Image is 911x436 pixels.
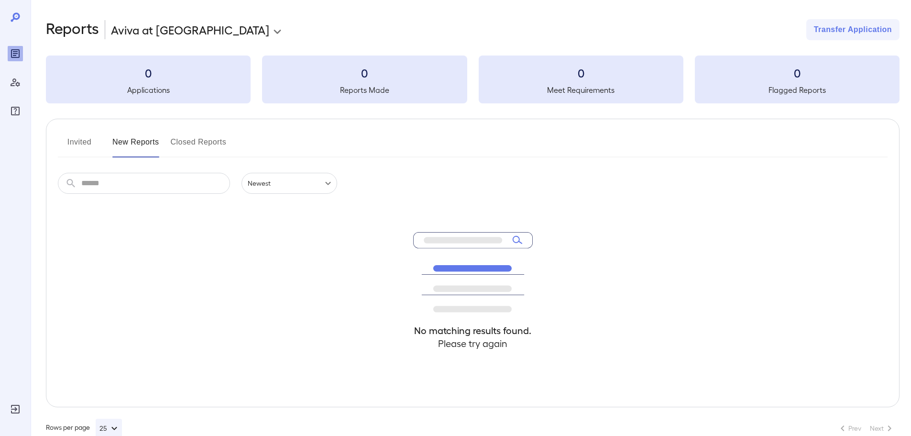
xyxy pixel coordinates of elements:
h4: No matching results found. [413,324,533,337]
div: Manage Users [8,75,23,90]
h2: Reports [46,19,99,40]
button: Closed Reports [171,134,227,157]
div: FAQ [8,103,23,119]
summary: 0Applications0Reports Made0Meet Requirements0Flagged Reports [46,56,900,103]
nav: pagination navigation [833,421,900,436]
h3: 0 [479,65,683,80]
h5: Reports Made [262,84,467,96]
div: Newest [241,173,337,194]
div: Log Out [8,402,23,417]
h3: 0 [262,65,467,80]
h3: 0 [46,65,251,80]
div: Reports [8,46,23,61]
button: Transfer Application [806,19,900,40]
button: New Reports [112,134,159,157]
button: Invited [58,134,101,157]
h3: 0 [695,65,900,80]
p: Aviva at [GEOGRAPHIC_DATA] [111,22,269,37]
h5: Applications [46,84,251,96]
h5: Meet Requirements [479,84,683,96]
h5: Flagged Reports [695,84,900,96]
h4: Please try again [413,337,533,350]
